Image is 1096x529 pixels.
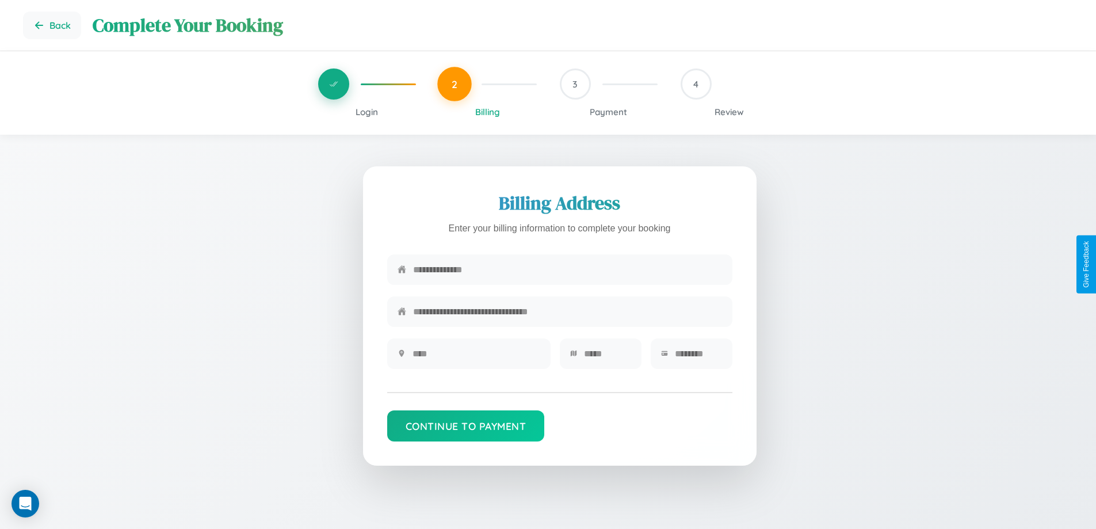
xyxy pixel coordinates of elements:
span: 2 [452,78,457,90]
h1: Complete Your Booking [93,13,1073,38]
div: Give Feedback [1082,241,1090,288]
span: Login [356,106,378,117]
div: Open Intercom Messenger [12,490,39,517]
span: 4 [693,78,698,90]
button: Go back [23,12,81,39]
h2: Billing Address [387,191,732,216]
span: Review [715,106,744,117]
button: Continue to Payment [387,410,545,442]
span: 3 [572,78,578,90]
span: Billing [475,106,500,117]
span: Payment [590,106,627,117]
p: Enter your billing information to complete your booking [387,220,732,237]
